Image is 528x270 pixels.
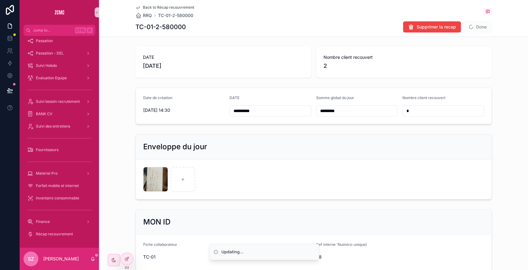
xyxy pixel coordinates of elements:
[36,232,73,237] span: Récap recouvrement
[24,193,95,204] a: Inventaire consommable
[143,95,172,100] span: Date de création
[43,256,79,262] p: [PERSON_NAME]
[36,124,70,129] span: Suivi des entretiens
[143,142,207,152] h2: Enveloppe du jour
[324,54,484,60] span: Nombre client recouvert
[24,108,95,120] a: BANK CV
[143,242,177,247] span: Fiche collaborateur
[143,62,304,70] span: [DATE]
[402,95,445,100] span: Nombre client recouvert
[24,72,95,84] a: Évaluation Equipe
[36,38,53,43] span: Passation
[36,196,79,201] span: Inventaire consommable
[221,249,244,255] div: Updating...
[143,107,225,113] span: [DATE] 14:30
[36,63,57,68] span: Suivi Hebdo
[143,5,194,10] span: Back to Récap recouvrement
[24,121,95,132] a: Suivi des entretiens
[143,12,152,19] span: RRQ
[24,48,95,59] a: Passation - DEL
[135,12,152,19] a: RRQ
[135,5,194,10] a: Back to Récap recouvrement
[24,60,95,71] a: Suivi Hebdo
[28,255,34,263] span: SZ
[143,254,311,260] span: TC-01
[75,27,86,33] span: Ctrl
[87,28,92,33] span: K
[24,144,95,155] a: Fournisseurs
[316,95,354,100] span: Somme global du jour
[24,96,95,107] a: Suivi besoin recrutement
[24,168,95,179] a: Matériel Pro
[24,25,95,36] button: Jump to...CtrlK
[24,229,95,240] a: Récap recouvrement
[135,23,186,31] h1: TC-01-2-580000
[36,171,58,176] span: Matériel Pro
[158,12,193,19] a: TC-01-2-580000
[24,35,95,46] a: Passation
[36,219,50,224] span: Finance
[36,99,80,104] span: Suivi besoin recrutement
[36,76,67,81] span: Évaluation Equipe
[33,28,72,33] span: Jump to...
[143,217,170,227] h2: MON ID
[316,254,484,260] span: 88
[36,51,64,56] span: Passation - DEL
[54,7,64,17] img: App logo
[36,111,52,116] span: BANK CV
[36,183,79,188] span: Forfait mobile et internet
[24,216,95,227] a: Finance
[36,147,58,152] span: Fournisseurs
[417,24,456,30] span: Supprimer la recap
[20,36,99,248] div: scrollable content
[230,95,239,100] span: DATE
[143,54,304,60] span: DATE
[24,180,95,191] a: Forfait mobile et internet
[324,62,484,70] span: 2
[403,21,461,33] button: Supprimer la recap
[316,242,367,247] span: Ref interne 'Numero-unique)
